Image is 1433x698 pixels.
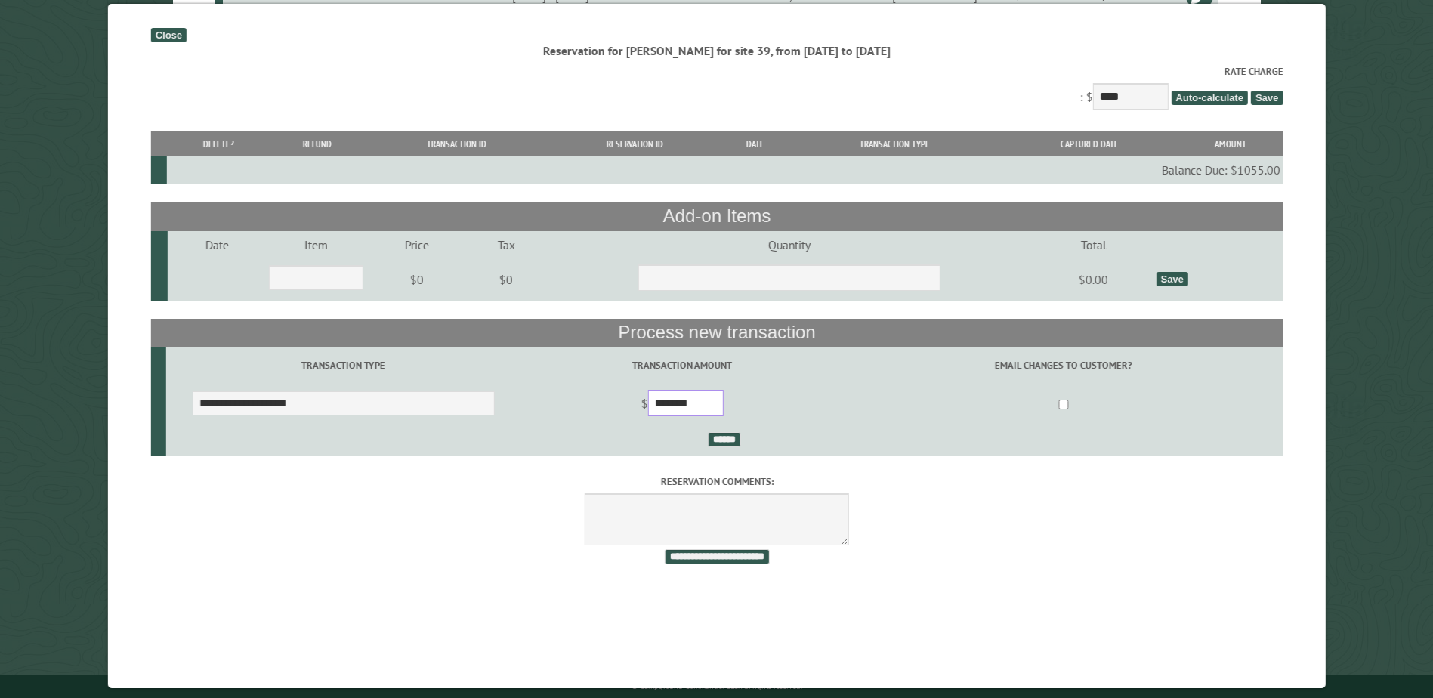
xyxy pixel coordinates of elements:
td: $ [520,384,843,426]
th: Transaction ID [365,131,547,157]
th: Amount [1178,131,1282,157]
span: Save [1250,91,1282,105]
td: Balance Due: $1055.00 [167,156,1283,184]
div: : $ [150,64,1283,113]
th: Reservation ID [548,131,721,157]
th: Captured Date [1000,131,1178,157]
div: Reservation for [PERSON_NAME] for site 39, from [DATE] to [DATE] [150,42,1283,59]
small: © Campground Commander LLC. All rights reserved. [632,681,802,691]
label: Rate Charge [150,64,1283,79]
td: Price [366,231,468,258]
th: Refund [269,131,365,157]
th: Add-on Items [150,202,1283,230]
th: Transaction Type [788,131,999,157]
td: $0.00 [1033,258,1154,301]
span: Auto-calculate [1171,91,1248,105]
div: Close [150,28,186,42]
th: Process new transaction [150,319,1283,347]
td: Date [168,231,267,258]
td: Total [1033,231,1154,258]
th: Delete? [167,131,270,157]
label: Reservation comments: [150,474,1283,489]
th: Date [721,131,788,157]
td: Tax [467,231,545,258]
td: Quantity [545,231,1033,258]
label: Transaction Amount [523,358,841,372]
td: $0 [467,258,545,301]
label: Email changes to customer? [846,358,1280,372]
label: Transaction Type [168,358,518,372]
div: Save [1156,272,1187,286]
td: $0 [366,258,468,301]
td: Item [267,231,366,258]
